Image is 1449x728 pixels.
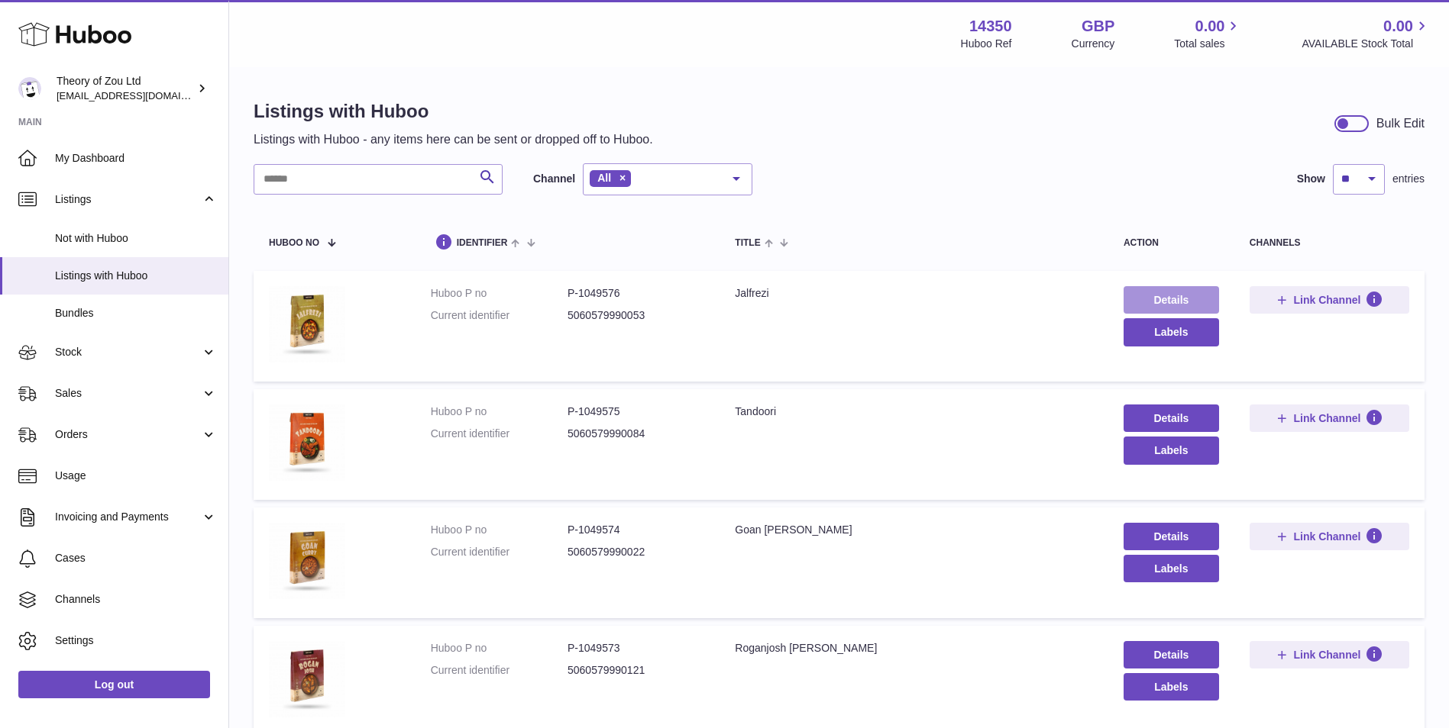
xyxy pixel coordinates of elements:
[1250,404,1409,432] button: Link Channel
[431,308,568,323] dt: Current identifier
[55,510,201,524] span: Invoicing and Payments
[55,551,217,565] span: Cases
[969,16,1012,37] strong: 14350
[1302,37,1431,51] span: AVAILABLE Stock Total
[1124,523,1219,550] a: Details
[55,345,201,359] span: Stock
[1250,523,1409,550] button: Link Channel
[568,286,704,301] dd: P-1049576
[55,427,201,442] span: Orders
[254,131,653,148] p: Listings with Huboo - any items here can be sent or dropped off to Huboo.
[1174,16,1242,51] a: 0.00 Total sales
[55,192,201,207] span: Listings
[269,523,345,599] img: Goan Curry
[1250,286,1409,314] button: Link Channel
[1293,530,1360,543] span: Link Channel
[1293,648,1360,662] span: Link Channel
[18,671,210,698] a: Log out
[254,99,653,124] h1: Listings with Huboo
[961,37,1012,51] div: Huboo Ref
[735,641,1093,656] div: Roganjosh [PERSON_NAME]
[597,172,611,184] span: All
[568,427,704,441] dd: 5060579990084
[431,663,568,678] dt: Current identifier
[1124,238,1219,248] div: action
[533,172,575,186] label: Channel
[55,306,217,321] span: Bundles
[431,523,568,537] dt: Huboo P no
[457,238,508,248] span: identifier
[1124,641,1219,668] a: Details
[568,523,704,537] dd: P-1049574
[735,286,1093,301] div: Jalfrezi
[269,286,345,362] img: Jalfrezi
[55,386,201,401] span: Sales
[1124,673,1219,701] button: Labels
[568,641,704,656] dd: P-1049573
[1124,286,1219,314] a: Details
[57,89,225,101] span: [EMAIL_ADDRESS][DOMAIN_NAME]
[1392,172,1425,186] span: entries
[1383,16,1413,37] span: 0.00
[55,592,217,607] span: Channels
[735,238,760,248] span: title
[431,404,568,419] dt: Huboo P no
[55,469,217,483] span: Usage
[568,308,704,323] dd: 5060579990053
[1124,555,1219,582] button: Labels
[568,404,704,419] dd: P-1049575
[1124,404,1219,432] a: Details
[1174,37,1242,51] span: Total sales
[1293,411,1360,425] span: Link Channel
[1082,16,1114,37] strong: GBP
[735,523,1093,537] div: Goan [PERSON_NAME]
[55,231,217,246] span: Not with Huboo
[1376,115,1425,132] div: Bulk Edit
[269,238,319,248] span: Huboo no
[431,641,568,656] dt: Huboo P no
[57,74,194,103] div: Theory of Zou Ltd
[735,404,1093,419] div: Tandoori
[18,77,41,100] img: internalAdmin-14350@internal.huboo.com
[269,641,345,717] img: Roganjosh Curry
[1250,641,1409,668] button: Link Channel
[55,151,217,166] span: My Dashboard
[568,545,704,559] dd: 5060579990022
[1250,238,1409,248] div: channels
[431,545,568,559] dt: Current identifier
[1293,293,1360,307] span: Link Channel
[55,633,217,648] span: Settings
[1195,16,1225,37] span: 0.00
[568,663,704,678] dd: 5060579990121
[269,404,345,481] img: Tandoori
[431,286,568,301] dt: Huboo P no
[55,269,217,283] span: Listings with Huboo
[1297,172,1325,186] label: Show
[1302,16,1431,51] a: 0.00 AVAILABLE Stock Total
[1072,37,1115,51] div: Currency
[1124,436,1219,464] button: Labels
[431,427,568,441] dt: Current identifier
[1124,318,1219,346] button: Labels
